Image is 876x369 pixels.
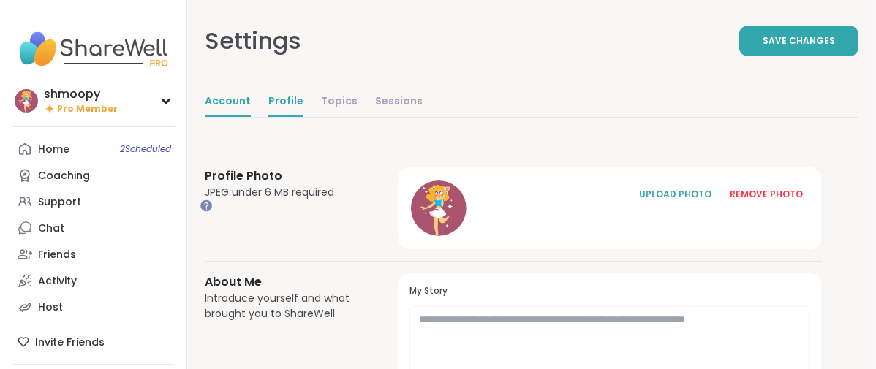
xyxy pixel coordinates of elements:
img: shmoopy [15,89,38,113]
h3: Profile Photo [205,167,363,185]
h3: About Me [205,273,363,291]
div: Friends [38,248,76,262]
span: Pro Member [57,103,118,115]
img: ShareWell Nav Logo [12,23,175,75]
a: Coaching [12,162,175,189]
div: shmoopy [44,86,118,102]
div: REMOVE PHOTO [730,188,803,201]
button: Save Changes [739,26,858,56]
div: Activity [38,274,77,289]
h3: My Story [409,285,810,297]
button: REMOVE PHOTO [722,179,810,210]
div: Invite Friends [12,329,175,355]
div: Host [38,300,63,315]
a: Topics [321,88,358,117]
a: Sessions [375,88,423,117]
a: Chat [12,215,175,241]
div: Introduce yourself and what brought you to ShareWell [205,291,363,322]
div: Support [38,195,81,210]
a: Account [205,88,251,117]
a: Profile [268,88,303,117]
div: Settings [205,23,301,58]
button: UPLOAD PHOTO [632,179,720,210]
a: Friends [12,241,175,267]
div: UPLOAD PHOTO [639,188,712,201]
div: Home [38,142,69,157]
a: Home2Scheduled [12,136,175,162]
a: Support [12,189,175,215]
span: 2 Scheduled [120,143,171,155]
div: JPEG under 6 MB required [205,185,363,200]
div: Chat [38,221,64,236]
div: Coaching [38,169,90,183]
a: Host [12,294,175,320]
span: Save Changes [763,34,835,47]
a: Activity [12,267,175,294]
iframe: Spotlight [200,199,212,211]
